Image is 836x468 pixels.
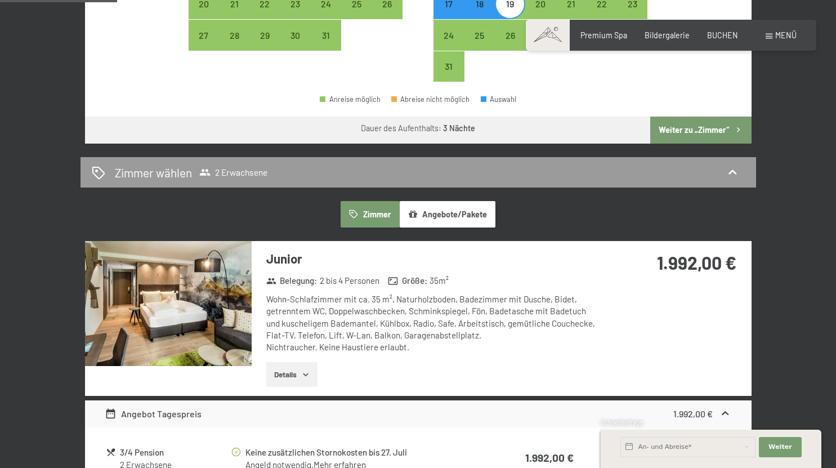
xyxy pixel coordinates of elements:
button: Angebote/Pakete [400,201,495,227]
span: Schnellanfrage [601,418,643,426]
span: 35 m² [430,275,449,287]
div: Angebot Tagespreis1.992,00 € [85,400,752,427]
a: Bildergalerie [645,30,690,40]
div: Tue Aug 25 2026 [464,20,495,50]
button: Details [266,362,318,387]
h2: Zimmer wählen [115,164,192,181]
div: Anreise möglich [320,96,381,103]
span: 2 bis 4 Personen [320,275,379,287]
b: 3 Nächte [443,123,475,133]
div: 31 [435,62,463,90]
div: Wed Aug 26 2026 [495,20,525,50]
div: Fri Jul 31 2026 [311,20,341,50]
div: 24 [435,31,463,59]
strong: 1.992,00 € [673,408,713,419]
button: Weiter zu „Zimmer“ [650,117,751,144]
a: Premium Spa [580,30,627,40]
div: Mon Aug 31 2026 [433,51,464,82]
strong: 1.992,00 € [525,451,574,464]
span: 2 Erwachsene [199,167,267,178]
div: 29 [251,31,279,59]
div: Angebot Tagespreis [105,407,202,421]
div: 26 [496,31,524,59]
h3: Junior [266,250,601,268]
div: Anreise möglich [495,20,525,50]
strong: Größe : [388,275,427,287]
div: Anreise möglich [249,20,280,50]
span: Weiter [768,443,792,452]
div: Wed Jul 29 2026 [249,20,280,50]
span: Menü [775,30,797,40]
div: Auswahl [481,96,517,103]
div: 31 [312,31,340,59]
div: Anreise möglich [189,20,219,50]
div: 28 [220,31,248,59]
div: 30 [281,31,310,59]
div: 27 [190,31,218,59]
a: BUCHEN [707,30,738,40]
div: Anreise möglich [311,20,341,50]
div: Anreise möglich [464,20,495,50]
div: Thu Jul 30 2026 [280,20,311,50]
div: Tue Jul 28 2026 [219,20,249,50]
div: Dauer des Aufenthalts: [361,123,475,134]
div: Anreise möglich [219,20,249,50]
div: Anreise möglich [433,20,464,50]
div: Mon Aug 24 2026 [433,20,464,50]
div: Mon Jul 27 2026 [189,20,219,50]
img: mss_renderimg.php [85,241,252,366]
div: Keine zusätzlichen Stornokosten bis 27. Juli [245,446,480,459]
strong: 1.992,00 € [657,252,736,273]
div: Wohn-Schlafzimmer mit ca. 35 m², Naturholzboden, Badezimmer mit Dusche, Bidet, getrenntem WC, Dop... [266,293,601,353]
button: Weiter [759,437,802,457]
div: 25 [466,31,494,59]
div: Anreise möglich [525,20,556,50]
div: Anreise möglich [280,20,311,50]
div: 3/4 Pension [120,446,230,459]
div: Anreise möglich [433,51,464,82]
div: Thu Aug 27 2026 [525,20,556,50]
div: Abreise nicht möglich [391,96,470,103]
strong: Belegung : [266,275,318,287]
button: Zimmer [341,201,399,227]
